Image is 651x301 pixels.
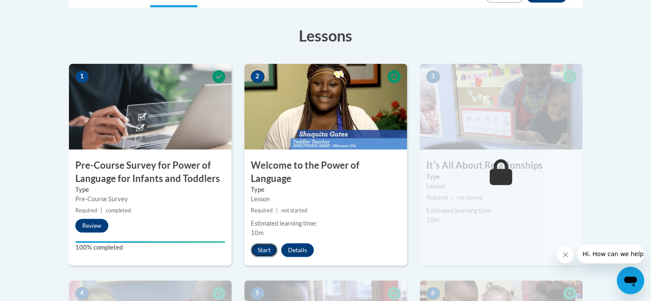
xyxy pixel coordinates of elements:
[69,25,583,46] h3: Lessons
[75,243,225,252] label: 100% completed
[557,246,574,263] iframe: Close message
[420,159,583,172] h3: Itʹs All About Relationships
[251,207,273,214] span: Required
[251,229,264,236] span: 10m
[426,206,576,215] div: Estimated learning time:
[457,194,483,201] span: not started
[251,185,401,194] label: Type
[617,267,644,294] iframe: Button to launch messaging window
[251,243,277,257] button: Start
[452,194,453,201] span: |
[69,64,232,149] img: Course Image
[577,244,644,263] iframe: Message from company
[106,207,131,214] span: completed
[426,216,439,224] span: 10m
[75,70,89,83] span: 1
[75,241,225,243] div: Your progress
[281,207,307,214] span: not started
[244,159,407,185] h3: Welcome to the Power of Language
[426,172,576,182] label: Type
[75,219,108,232] button: Review
[75,287,89,300] span: 4
[426,70,440,83] span: 3
[75,185,225,194] label: Type
[251,70,265,83] span: 2
[420,64,583,149] img: Course Image
[251,194,401,204] div: Lesson
[75,207,97,214] span: Required
[426,287,440,300] span: 6
[426,182,576,191] div: Lesson
[276,207,278,214] span: |
[244,64,407,149] img: Course Image
[426,194,448,201] span: Required
[5,6,69,13] span: Hi. How can we help?
[101,207,102,214] span: |
[251,219,401,228] div: Estimated learning time:
[69,159,232,185] h3: Pre-Course Survey for Power of Language for Infants and Toddlers
[75,194,225,204] div: Pre-Course Survey
[281,243,314,257] button: Details
[251,287,265,300] span: 5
